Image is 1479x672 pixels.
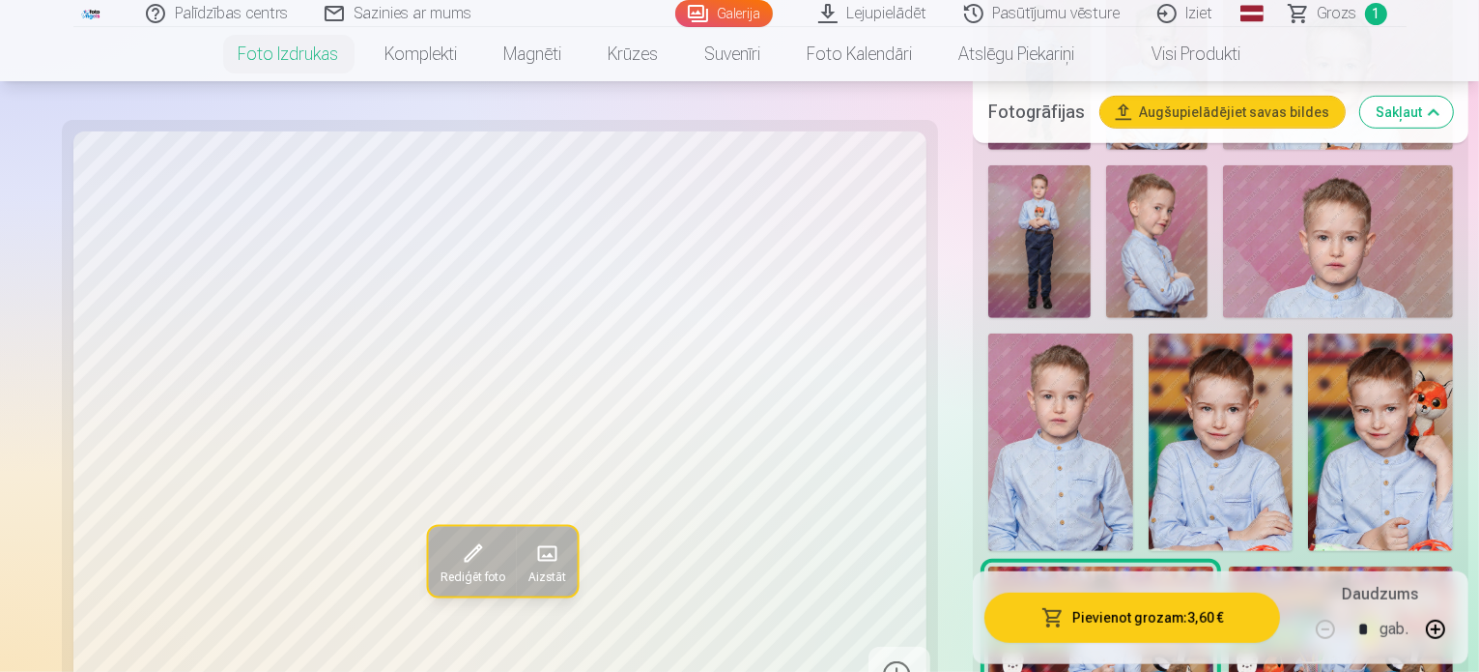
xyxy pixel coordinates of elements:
button: Aizstāt [516,527,577,597]
button: Augšupielādējiet savas bildes [1100,97,1345,128]
a: Atslēgu piekariņi [936,27,1098,81]
span: Rediģēt foto [440,570,504,585]
span: Grozs [1318,2,1357,25]
div: gab. [1379,606,1408,653]
a: Suvenīri [682,27,784,81]
span: 1 [1365,3,1387,25]
a: Visi produkti [1098,27,1265,81]
button: Pievienot grozam:3,60 € [984,593,1280,643]
a: Foto kalendāri [784,27,936,81]
a: Krūzes [585,27,682,81]
button: Sakļaut [1360,97,1453,128]
a: Foto izdrukas [215,27,362,81]
a: Komplekti [362,27,481,81]
h5: Daudzums [1342,583,1418,606]
h5: Fotogrāfijas [988,99,1085,126]
a: Magnēti [481,27,585,81]
img: /fa1 [81,8,102,19]
button: Rediģēt foto [428,527,516,597]
span: Aizstāt [527,570,565,585]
